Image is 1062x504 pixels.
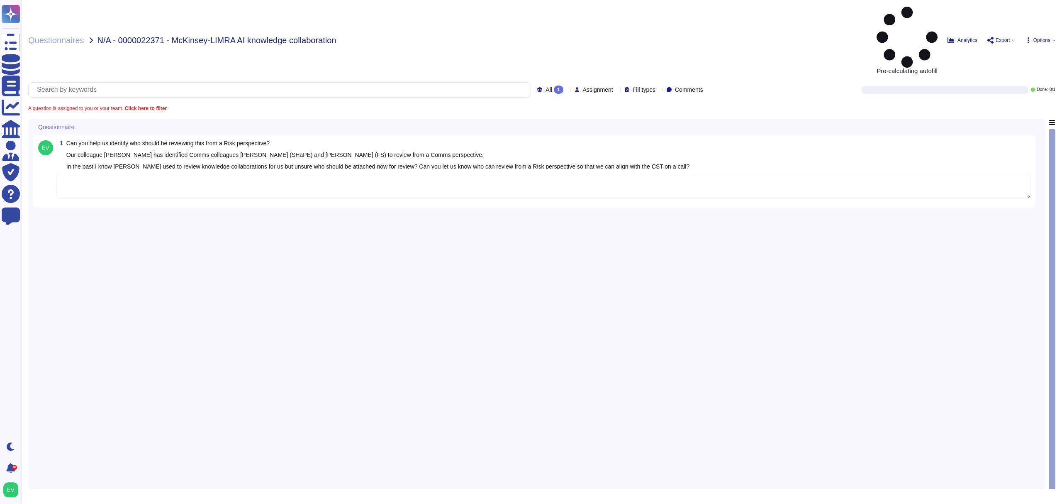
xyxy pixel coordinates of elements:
span: Can you help us identify who should be reviewing this from a Risk perspective? Our colleague [PER... [66,140,689,170]
span: 0 / 1 [1050,88,1055,92]
button: Analytics [948,37,977,44]
b: Click here to filter [123,105,167,111]
span: N/A - 0000022371 - McKinsey-LIMRA AI knowledge collaboration [97,36,336,44]
span: 1 [56,140,63,146]
span: Options [1033,38,1050,43]
img: user [3,482,18,497]
input: Search by keywords [33,83,531,97]
span: Questionnaires [28,36,84,44]
span: Assignment [583,87,613,93]
span: Questionnaire [38,124,74,130]
span: Analytics [957,38,977,43]
span: Comments [675,87,703,93]
span: A question is assigned to you or your team. [28,106,167,111]
span: Done: [1037,88,1048,92]
button: user [2,481,24,499]
span: Fill types [633,87,655,93]
span: Export [996,38,1010,43]
div: 9+ [12,465,17,470]
span: Pre-calculating autofill [877,7,938,74]
span: All [546,87,552,93]
div: 1 [554,86,563,94]
img: user [38,140,53,155]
